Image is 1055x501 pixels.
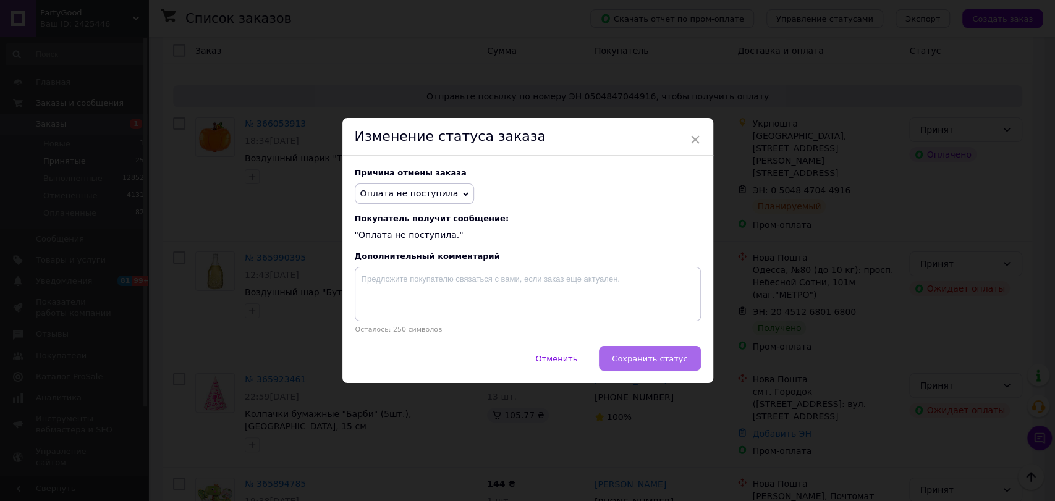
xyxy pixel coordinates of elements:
div: "Оплата не поступила." [355,214,701,242]
div: Дополнительный комментарий [355,251,701,261]
button: Отменить [522,346,590,371]
button: Сохранить статус [599,346,700,371]
span: Покупатель получит сообщение: [355,214,701,223]
div: Изменение статуса заказа [342,118,713,156]
span: Сохранить статус [612,354,687,363]
p: Осталось: 250 символов [355,326,701,334]
span: Оплата не поступила [360,188,459,198]
span: × [690,129,701,150]
div: Причина отмены заказа [355,168,701,177]
span: Отменить [535,354,577,363]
